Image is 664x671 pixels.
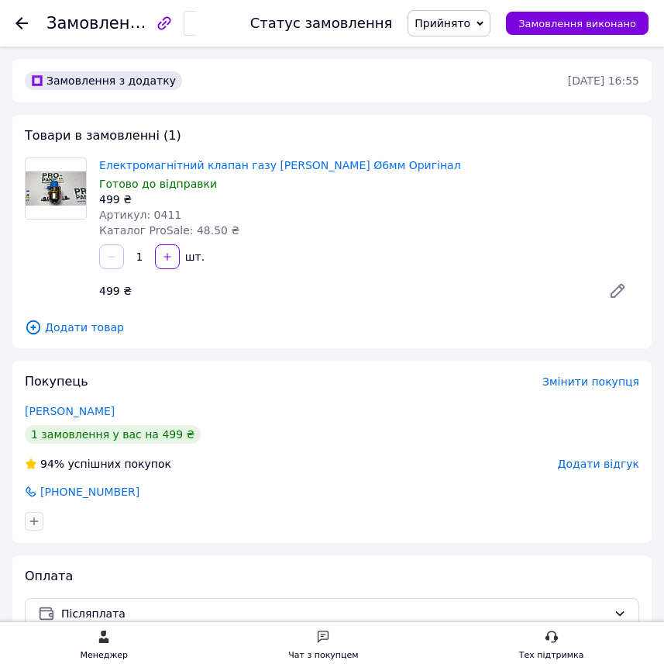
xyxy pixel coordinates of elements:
[25,425,201,444] div: 1 замовлення у вас на 499 ₴
[23,484,141,500] a: [PHONE_NUMBER]
[25,128,181,143] span: Товари в замовленні (1)
[558,458,639,470] span: Додати відгук
[519,648,584,663] div: Тех підтримка
[25,319,639,336] span: Додати товар
[99,224,239,237] span: Каталог ProSale: 48.50 ₴
[26,171,86,206] img: Електромагнітний клапан газу Lovato Ø6мм Оригінал
[39,484,141,500] span: [PHONE_NUMBER]
[93,280,590,302] div: 499 ₴
[25,569,73,583] span: Оплата
[568,74,639,87] time: [DATE] 16:55
[25,405,115,417] a: [PERSON_NAME]
[99,209,181,221] span: Артикул: 0411
[99,159,461,171] a: Електромагнітний клапан газу [PERSON_NAME] Ø6мм Оригінал
[415,17,470,29] span: Прийнято
[99,178,217,190] span: Готово до відправки
[288,648,358,663] div: Чат з покупцем
[99,192,639,207] div: 499 ₴
[518,18,636,29] span: Замовлення виконано
[40,458,64,470] span: 94%
[506,12,649,35] button: Замовлення виконано
[596,275,639,306] a: Редагувати
[25,71,182,90] div: Замовлення з додатку
[542,375,639,388] span: Змінити покупця
[81,648,128,663] div: Менеджер
[46,14,150,33] span: Замовлення
[250,16,393,31] div: Статус замовлення
[25,374,88,389] span: Покупець
[15,16,28,31] div: Повернутися назад
[181,249,206,265] div: шт.
[61,605,607,622] span: Післяплата
[25,456,171,472] div: успішних покупок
